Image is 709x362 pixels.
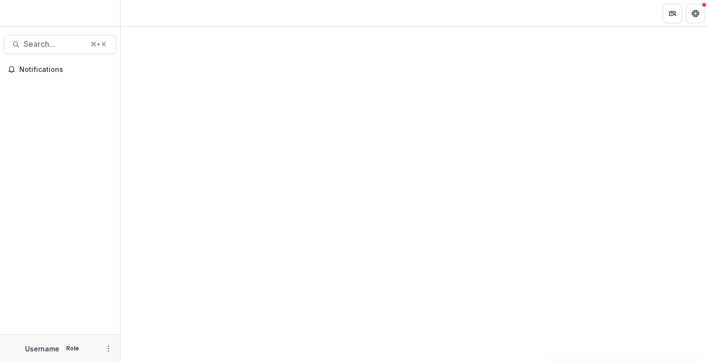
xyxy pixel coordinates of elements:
[19,66,112,74] span: Notifications
[663,4,682,23] button: Partners
[89,39,108,50] div: ⌘ + K
[25,344,59,354] p: Username
[686,4,705,23] button: Get Help
[4,35,116,54] button: Search...
[4,62,116,77] button: Notifications
[103,343,114,354] button: More
[124,6,165,20] nav: breadcrumb
[24,40,85,49] span: Search...
[63,344,82,353] p: Role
